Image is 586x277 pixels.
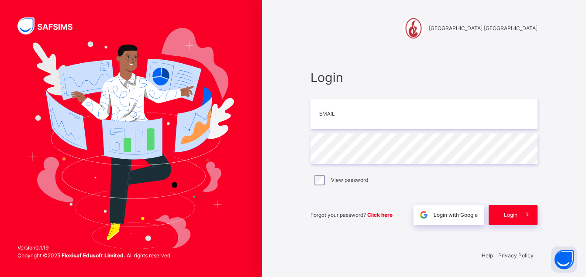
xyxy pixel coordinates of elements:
button: Open asap [551,246,577,273]
span: Forgot your password? [310,212,393,218]
span: Login with Google [434,211,478,219]
span: Version 0.1.19 [17,244,172,252]
img: google.396cfc9801f0270233282035f929180a.svg [419,210,429,220]
img: SAFSIMS Logo [17,17,83,34]
span: Copyright © 2025 All rights reserved. [17,252,172,259]
a: Privacy Policy [498,252,534,259]
span: Login [310,68,538,87]
a: Help [482,252,493,259]
a: Click here [367,212,393,218]
img: Hero Image [28,28,234,250]
span: Login [504,211,517,219]
label: View password [331,176,368,184]
span: [GEOGRAPHIC_DATA] [GEOGRAPHIC_DATA] [429,24,538,32]
strong: Flexisaf Edusoft Limited. [62,252,125,259]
